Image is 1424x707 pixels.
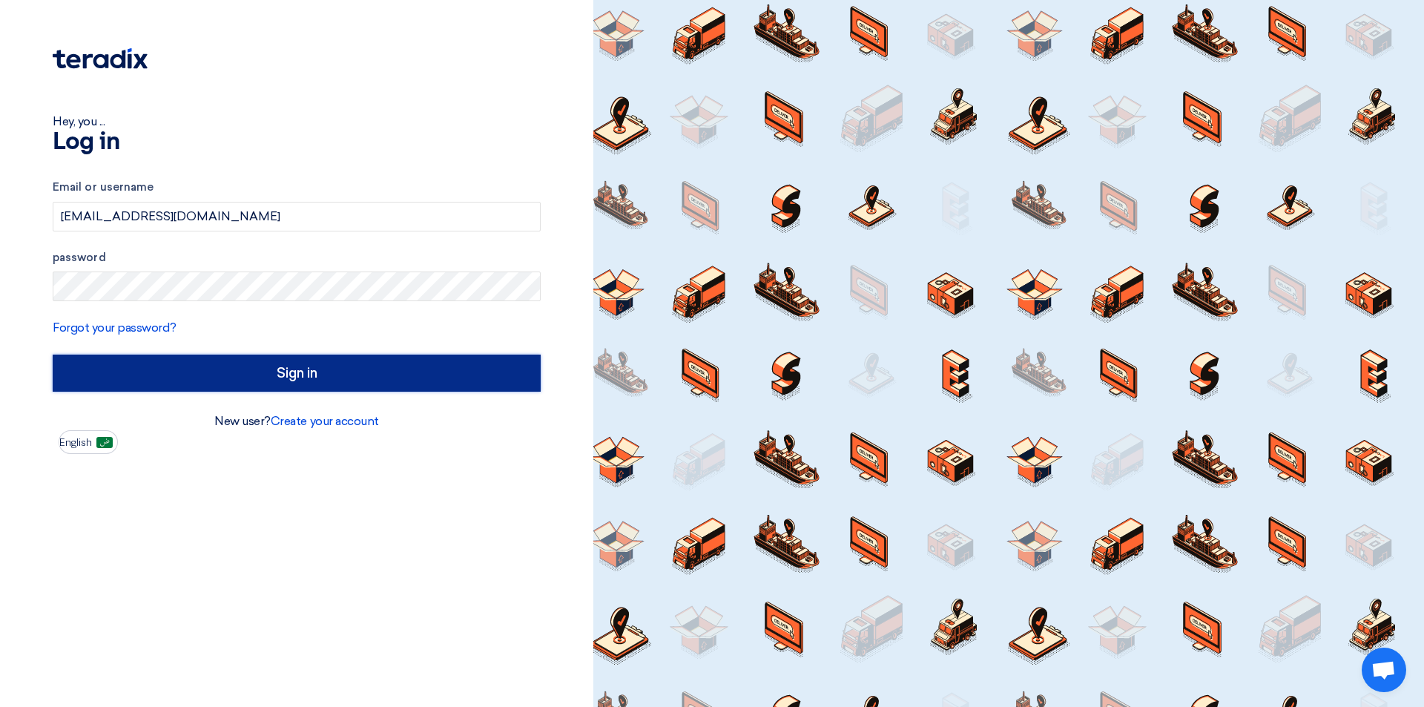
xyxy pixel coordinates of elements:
[53,202,541,231] input: Enter your business email or username
[1362,648,1406,692] div: Open chat
[53,131,119,154] font: Log in
[53,114,105,128] font: Hey, you ...
[53,320,177,335] a: Forgot your password?
[53,251,106,264] font: password
[53,48,148,69] img: Teradix logo
[53,180,154,194] font: Email or username
[96,437,113,448] img: ar-AR.png
[59,430,118,454] button: English
[59,436,92,449] font: English
[53,355,541,392] input: Sign in
[271,414,379,428] a: Create your account
[214,414,271,428] font: New user?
